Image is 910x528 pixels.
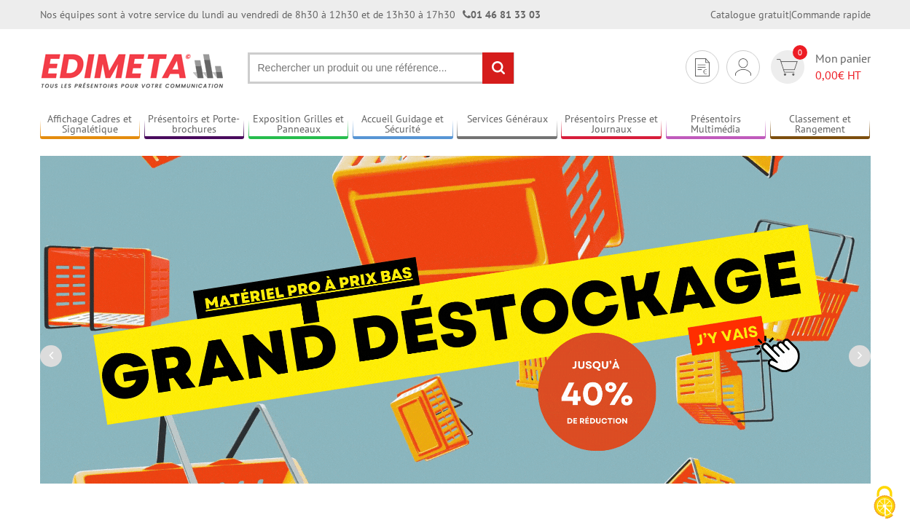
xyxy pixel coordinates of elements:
[248,113,349,137] a: Exposition Grilles et Panneaux
[735,58,751,76] img: devis rapide
[866,484,903,521] img: Cookies (fenêtre modale)
[859,478,910,528] button: Cookies (fenêtre modale)
[793,45,807,60] span: 0
[815,68,838,82] span: 0,00
[666,113,766,137] a: Présentoirs Multimédia
[695,58,710,76] img: devis rapide
[482,52,514,84] input: rechercher
[710,7,871,22] div: |
[40,44,226,98] img: Présentoir, panneau, stand - Edimeta - PLV, affichage, mobilier bureau, entreprise
[40,113,141,137] a: Affichage Cadres et Signalétique
[770,113,871,137] a: Classement et Rangement
[561,113,662,137] a: Présentoirs Presse et Journaux
[40,7,541,22] div: Nos équipes sont à votre service du lundi au vendredi de 8h30 à 12h30 et de 13h30 à 17h30
[463,8,541,21] strong: 01 46 81 33 03
[815,50,871,84] span: Mon panier
[815,67,871,84] span: € HT
[353,113,453,137] a: Accueil Guidage et Sécurité
[777,59,798,76] img: devis rapide
[457,113,557,137] a: Services Généraux
[710,8,789,21] a: Catalogue gratuit
[767,50,871,84] a: devis rapide 0 Mon panier 0,00€ HT
[791,8,871,21] a: Commande rapide
[248,52,514,84] input: Rechercher un produit ou une référence...
[144,113,245,137] a: Présentoirs et Porte-brochures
